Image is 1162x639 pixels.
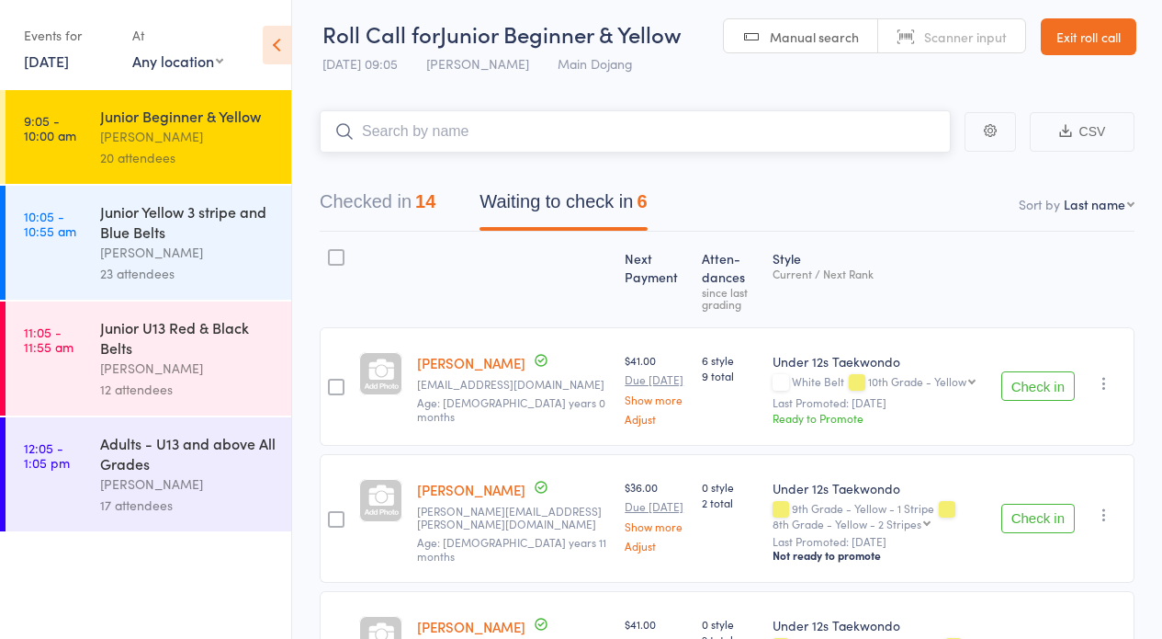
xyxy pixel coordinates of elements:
[773,352,987,371] div: Under 12s Taekwondo
[773,616,987,634] div: Under 12s Taekwondo
[417,394,605,423] span: Age: [DEMOGRAPHIC_DATA] years 0 months
[702,495,758,510] span: 2 total
[417,378,610,391] small: farduba@gmail.com
[100,433,276,474] div: Adults - U13 and above All Grades
[625,373,687,386] small: Due [DATE]
[415,191,435,211] div: 14
[417,353,525,372] a: [PERSON_NAME]
[322,54,398,73] span: [DATE] 09:05
[417,617,525,636] a: [PERSON_NAME]
[24,113,76,143] time: 9:05 - 10:00 am
[100,495,276,516] div: 17 attendees
[765,240,994,319] div: Style
[868,375,966,387] div: 10th Grade - Yellow
[1001,371,1075,401] button: Check in
[6,302,291,416] a: 11:05 -11:55 amJunior U13 Red & Black Belts[PERSON_NAME]12 attendees
[924,28,1007,46] span: Scanner input
[773,479,987,497] div: Under 12s Taekwondo
[625,540,687,552] a: Adjust
[100,201,276,242] div: Junior Yellow 3 stripe and Blue Belts
[132,20,223,51] div: At
[702,286,758,310] div: since last grading
[1019,195,1060,213] label: Sort by
[702,479,758,495] span: 0 style
[24,325,73,354] time: 11:05 - 11:55 am
[100,474,276,495] div: [PERSON_NAME]
[773,396,987,409] small: Last Promoted: [DATE]
[625,413,687,425] a: Adjust
[100,242,276,263] div: [PERSON_NAME]
[1041,18,1136,55] a: Exit roll call
[702,368,758,383] span: 9 total
[100,317,276,358] div: Junior U13 Red & Black Belts
[625,394,687,405] a: Show more
[770,28,859,46] span: Manual search
[24,51,69,71] a: [DATE]
[625,479,687,552] div: $36.00
[132,51,223,71] div: Any location
[773,548,987,563] div: Not ready to promote
[773,375,987,391] div: White Belt
[100,126,276,147] div: [PERSON_NAME]
[320,182,435,231] button: Checked in14
[24,20,114,51] div: Events for
[6,417,291,531] a: 12:05 -1:05 pmAdults - U13 and above All Grades[PERSON_NAME]17 attendees
[320,110,951,153] input: Search by name
[24,440,70,470] time: 12:05 - 1:05 pm
[322,18,440,49] span: Roll Call for
[558,54,633,73] span: Main Dojang
[702,352,758,368] span: 6 style
[625,520,687,532] a: Show more
[417,480,525,499] a: [PERSON_NAME]
[6,90,291,184] a: 9:05 -10:00 amJunior Beginner & Yellow[PERSON_NAME]20 attendees
[24,209,76,238] time: 10:05 - 10:55 am
[773,518,921,530] div: 8th Grade - Yellow - 2 Stripes
[773,410,987,426] div: Ready to Promote
[1064,195,1125,213] div: Last name
[6,186,291,300] a: 10:05 -10:55 amJunior Yellow 3 stripe and Blue Belts[PERSON_NAME]23 attendees
[1001,504,1075,533] button: Check in
[440,18,682,49] span: Junior Beginner & Yellow
[100,379,276,400] div: 12 attendees
[625,500,687,513] small: Due [DATE]
[617,240,694,319] div: Next Payment
[417,505,610,531] small: Manasee.arpan@gmail.com
[100,263,276,284] div: 23 attendees
[773,268,987,280] div: Current / Next Rank
[417,534,606,563] span: Age: [DEMOGRAPHIC_DATA] years 11 months
[100,358,276,379] div: [PERSON_NAME]
[773,502,987,530] div: 9th Grade - Yellow - 1 Stripe
[426,54,529,73] span: [PERSON_NAME]
[625,352,687,425] div: $41.00
[100,147,276,168] div: 20 attendees
[694,240,765,319] div: Atten­dances
[637,191,647,211] div: 6
[100,106,276,126] div: Junior Beginner & Yellow
[1030,112,1134,152] button: CSV
[702,616,758,632] span: 0 style
[479,182,647,231] button: Waiting to check in6
[773,535,987,548] small: Last Promoted: [DATE]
